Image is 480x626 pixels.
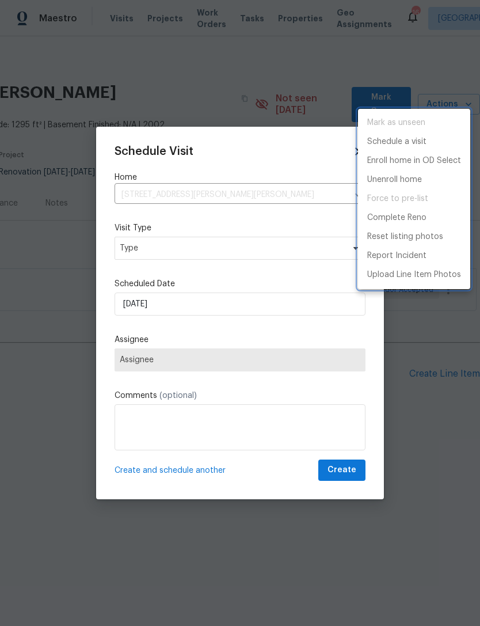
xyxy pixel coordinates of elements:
[367,174,422,186] p: Unenroll home
[367,250,426,262] p: Report Incident
[358,189,470,208] span: Setup visit must be completed before moving home to pre-list
[367,155,461,167] p: Enroll home in OD Select
[367,212,426,224] p: Complete Reno
[367,136,426,148] p: Schedule a visit
[367,231,443,243] p: Reset listing photos
[367,269,461,281] p: Upload Line Item Photos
